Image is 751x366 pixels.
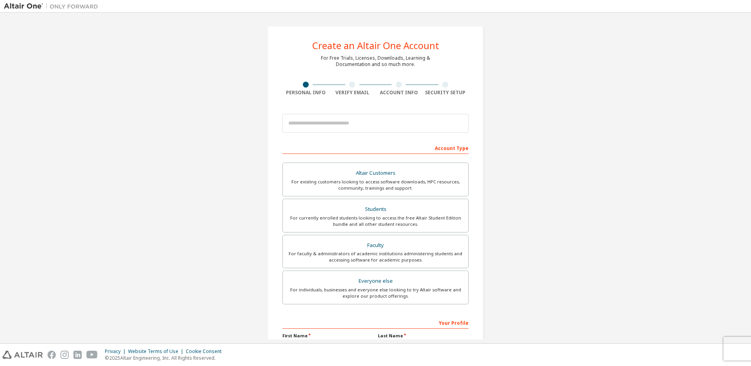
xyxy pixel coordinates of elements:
[60,351,69,359] img: instagram.svg
[128,348,186,355] div: Website Terms of Use
[288,276,463,287] div: Everyone else
[288,204,463,215] div: Students
[321,55,430,68] div: For Free Trials, Licenses, Downloads, Learning & Documentation and so much more.
[378,333,469,339] label: Last Name
[4,2,102,10] img: Altair One
[48,351,56,359] img: facebook.svg
[288,179,463,191] div: For existing customers looking to access software downloads, HPC resources, community, trainings ...
[105,348,128,355] div: Privacy
[105,355,226,361] p: © 2025 Altair Engineering, Inc. All Rights Reserved.
[73,351,82,359] img: linkedin.svg
[288,287,463,299] div: For individuals, businesses and everyone else looking to try Altair software and explore our prod...
[2,351,43,359] img: altair_logo.svg
[288,215,463,227] div: For currently enrolled students looking to access the free Altair Student Edition bundle and all ...
[288,251,463,263] div: For faculty & administrators of academic institutions administering students and accessing softwa...
[282,316,469,329] div: Your Profile
[282,141,469,154] div: Account Type
[329,90,376,96] div: Verify Email
[282,90,329,96] div: Personal Info
[312,41,439,50] div: Create an Altair One Account
[422,90,469,96] div: Security Setup
[86,351,98,359] img: youtube.svg
[186,348,226,355] div: Cookie Consent
[375,90,422,96] div: Account Info
[282,333,373,339] label: First Name
[288,168,463,179] div: Altair Customers
[288,240,463,251] div: Faculty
